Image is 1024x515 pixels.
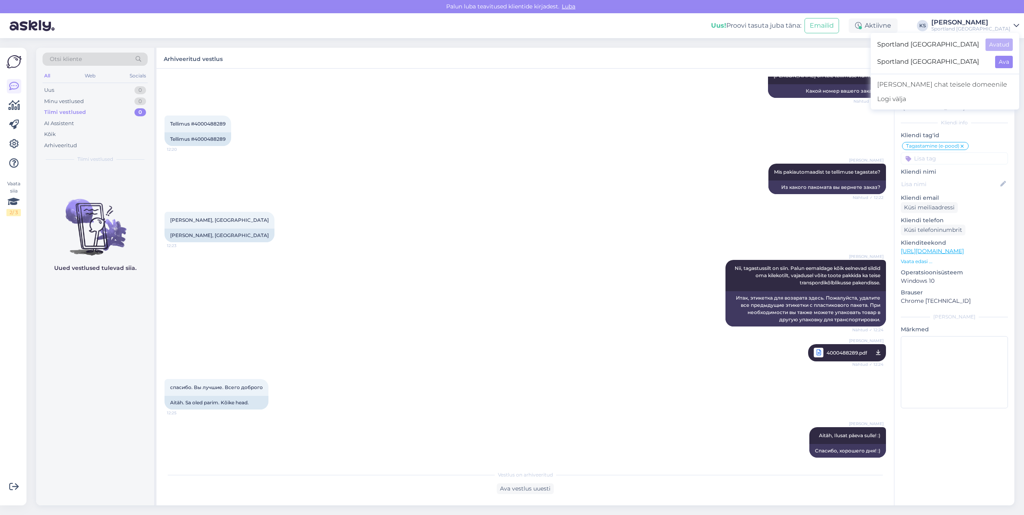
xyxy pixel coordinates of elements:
div: [PERSON_NAME] [931,19,1010,26]
button: Avatud [985,39,1013,51]
button: Emailid [805,18,839,33]
a: [PERSON_NAME] chat teisele domeenile [871,77,1019,92]
span: [PERSON_NAME] [849,253,884,260]
span: Nähtud ✓ 12:18 [853,98,884,104]
span: Aitäh, Ilusat päeva sulle! :) [819,432,880,438]
span: [PERSON_NAME] [849,338,884,344]
p: Klienditeekond [901,239,1008,247]
div: Vaata siia [6,180,21,216]
span: [PERSON_NAME] [849,421,884,427]
span: Tiimi vestlused [77,156,113,163]
input: Lisa tag [901,152,1008,164]
span: Tagastamine (e-pood) [906,144,959,148]
a: [URL][DOMAIN_NAME] [901,247,964,255]
p: Uued vestlused tulevad siia. [54,264,136,272]
p: Vaata edasi ... [901,258,1008,265]
div: Sportland [GEOGRAPHIC_DATA] [931,26,1010,32]
div: Socials [128,71,148,81]
button: Ava [995,56,1013,68]
p: Kliendi telefon [901,216,1008,225]
span: Sportland [GEOGRAPHIC_DATA] [877,39,979,51]
div: Tellimus #4000488289 [165,132,231,146]
label: Arhiveeritud vestlus [164,53,223,63]
div: Ava vestlus uuesti [497,483,554,494]
p: Brauser [901,288,1008,297]
span: Nähtud ✓ 12:24 [852,327,884,333]
span: 12:23 [167,243,197,249]
div: Из какого пакомата вы вернете заказ? [768,180,886,194]
span: 4000488289.pdf [827,348,867,358]
p: Windows 10 [901,277,1008,285]
b: Uus! [711,22,726,29]
div: Какой номер вашего заказа? [768,84,886,98]
div: Kõik [44,130,56,138]
div: 0 [134,108,146,116]
span: 12:26 [853,458,884,464]
span: Vestlus on arhiveeritud [498,471,553,479]
span: Tellimus #4000488289 [170,121,226,127]
div: Arhiveeritud [44,142,77,150]
span: Mis pakiautomaadist te tellimuse tagastate? [774,169,880,175]
span: спасибо. Вы лучшие. Всего доброго [170,384,263,390]
span: Luba [559,3,578,10]
div: Aktiivne [849,18,898,33]
p: Märkmed [901,325,1008,334]
span: [PERSON_NAME], [GEOGRAPHIC_DATA] [170,217,269,223]
div: KS [917,20,928,31]
span: Otsi kliente [50,55,82,63]
div: Küsi telefoninumbrit [901,225,965,235]
a: [PERSON_NAME]4000488289.pdfNähtud ✓ 12:24 [808,344,886,361]
div: 0 [134,86,146,94]
div: Logi välja [871,92,1019,106]
div: Спасибо, хорошего дня! :) [809,444,886,458]
span: Nähtud ✓ 12:24 [852,359,884,369]
span: [PERSON_NAME] [849,157,884,163]
p: Kliendi nimi [901,168,1008,176]
p: Kliendi email [901,194,1008,202]
p: Operatsioonisüsteem [901,268,1008,277]
div: Tiimi vestlused [44,108,86,116]
div: [PERSON_NAME] [901,313,1008,320]
div: Proovi tasuta juba täna: [711,21,801,30]
img: No chats [36,185,154,257]
a: [PERSON_NAME]Sportland [GEOGRAPHIC_DATA] [931,19,1019,32]
span: 12:25 [167,410,197,416]
div: 2 / 3 [6,209,21,216]
p: Kliendi tag'id [901,131,1008,140]
span: Nii, tagastussilt on siin. Palun eemaldage kõik eelnevad sildid oma kilekotilt, vajadusel võite t... [735,265,882,286]
div: Kliendi info [901,119,1008,126]
div: 0 [134,97,146,105]
div: Итак, этикетка для возврата здесь. Пожалуйста, удалите все предыдущие этикетки с пластикового пак... [725,291,886,326]
div: Minu vestlused [44,97,84,105]
p: Chrome [TECHNICAL_ID] [901,297,1008,305]
input: Lisa nimi [901,180,999,189]
div: Web [83,71,97,81]
span: 12:20 [167,146,197,152]
span: Nähtud ✓ 12:22 [853,195,884,201]
img: Askly Logo [6,54,22,69]
div: All [43,71,52,81]
div: AI Assistent [44,120,74,128]
div: Küsi meiliaadressi [901,202,958,213]
div: Uus [44,86,54,94]
span: Sportland [GEOGRAPHIC_DATA] [877,56,989,68]
div: [PERSON_NAME], [GEOGRAPHIC_DATA] [165,229,274,242]
div: Aitäh. Sa oled parim. Kõike head. [165,396,268,410]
